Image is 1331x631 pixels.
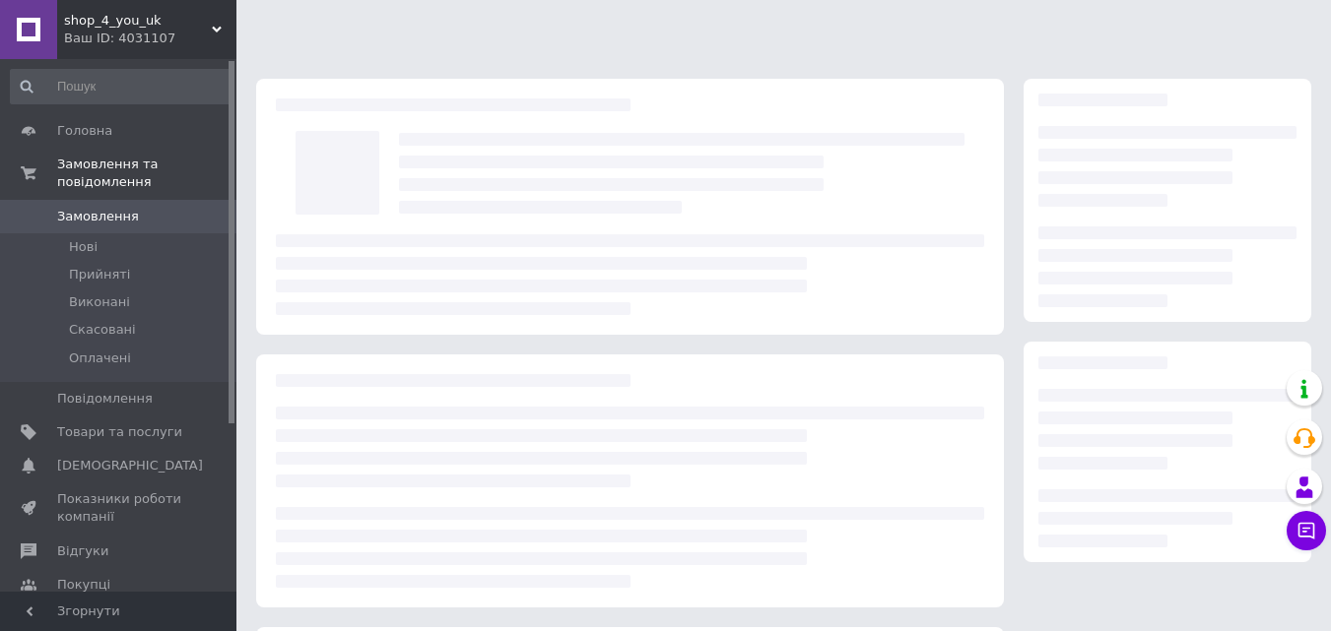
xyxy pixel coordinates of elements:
span: Покупці [57,576,110,594]
span: Товари та послуги [57,423,182,441]
span: Повідомлення [57,390,153,408]
span: Нові [69,238,98,256]
span: Замовлення та повідомлення [57,156,236,191]
span: Оплачені [69,349,131,367]
span: Показники роботи компанії [57,490,182,526]
span: [DEMOGRAPHIC_DATA] [57,457,203,474]
span: Відгуки [57,542,108,560]
span: Прийняті [69,266,130,284]
span: Замовлення [57,208,139,225]
div: Ваш ID: 4031107 [64,30,236,47]
span: Головна [57,122,112,140]
input: Пошук [10,69,233,104]
button: Чат з покупцем [1287,511,1326,550]
span: Виконані [69,293,130,311]
span: shop_4_you_uk [64,12,212,30]
span: Скасовані [69,321,136,339]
